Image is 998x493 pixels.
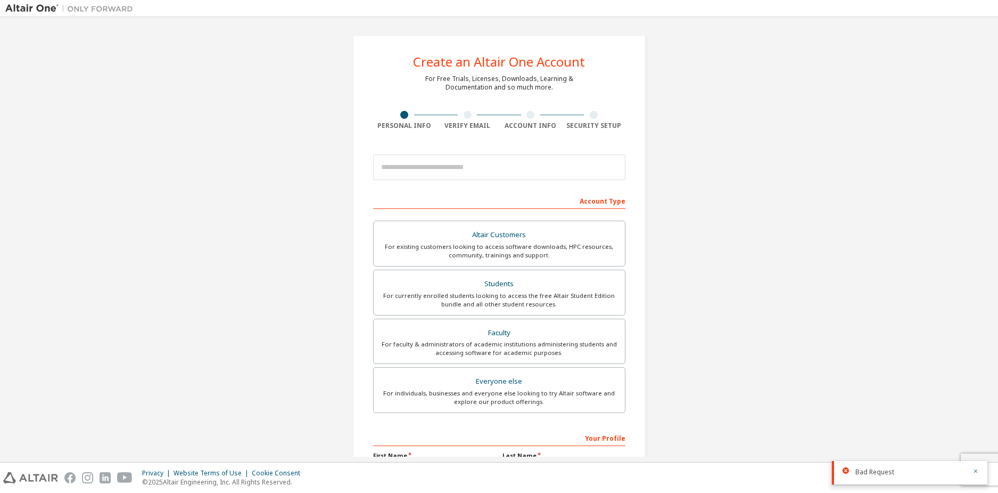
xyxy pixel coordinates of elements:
div: For individuals, businesses and everyone else looking to try Altair software and explore our prod... [380,389,618,406]
div: Account Type [373,192,625,209]
div: Website Terms of Use [174,469,252,478]
div: Students [380,277,618,292]
div: Your Profile [373,429,625,446]
div: Everyone else [380,374,618,389]
label: Last Name [502,451,625,460]
div: Cookie Consent [252,469,307,478]
div: Verify Email [436,122,499,130]
div: Personal Info [373,122,436,130]
p: © 2025 Altair Engineering, Inc. All Rights Reserved. [142,478,307,487]
div: Account Info [499,122,563,130]
div: Security Setup [562,122,625,130]
div: Altair Customers [380,228,618,243]
img: altair_logo.svg [3,472,58,483]
div: For currently enrolled students looking to access the free Altair Student Edition bundle and all ... [380,292,618,309]
label: First Name [373,451,496,460]
img: Altair One [5,3,138,14]
div: Privacy [142,469,174,478]
div: For existing customers looking to access software downloads, HPC resources, community, trainings ... [380,243,618,260]
div: For faculty & administrators of academic institutions administering students and accessing softwa... [380,340,618,357]
img: instagram.svg [82,472,93,483]
div: Create an Altair One Account [413,55,585,68]
span: Bad Request [855,468,894,476]
div: For Free Trials, Licenses, Downloads, Learning & Documentation and so much more. [425,75,573,92]
img: facebook.svg [64,472,76,483]
img: youtube.svg [117,472,133,483]
img: linkedin.svg [100,472,111,483]
div: Faculty [380,326,618,341]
